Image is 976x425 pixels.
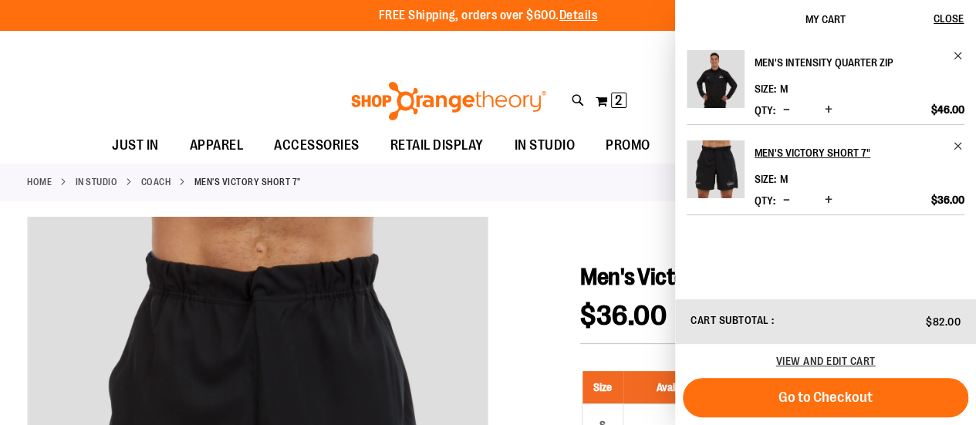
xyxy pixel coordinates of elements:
a: View and edit cart [776,355,876,367]
a: Men's Victory Short 7" [755,140,964,165]
img: Shop Orangetheory [349,82,549,120]
span: JUST IN [112,128,159,163]
a: Details [559,8,598,22]
li: Product [687,124,964,215]
span: M [780,83,788,95]
a: Coach [141,175,171,189]
label: Qty [755,104,775,116]
a: IN STUDIO [76,175,118,189]
span: RETAIL DISPLAY [390,128,484,163]
span: 2 [615,93,622,108]
span: IN STUDIO [515,128,576,163]
strong: Men's Victory Short 7" [194,175,301,189]
span: $82.00 [926,315,961,328]
span: M [780,173,788,185]
button: Increase product quantity [821,193,836,208]
span: $36.00 [931,193,964,207]
span: My Cart [805,13,846,25]
span: $46.00 [931,103,964,116]
span: Cart Subtotal [691,314,769,326]
h2: Men's Victory Short 7" [755,140,944,165]
a: Home [27,175,52,189]
span: PROMO [606,128,650,163]
button: Decrease product quantity [779,193,794,208]
a: Men's Victory Short 7" [687,140,745,208]
a: Remove item [953,140,964,152]
button: Increase product quantity [821,103,836,118]
img: Men's Victory Short 7" [687,140,745,198]
dt: Size [755,83,776,95]
label: Qty [755,194,775,207]
p: FREE Shipping, orders over $600. [379,7,598,25]
li: Product [687,50,964,124]
a: Remove item [953,50,964,62]
dt: Size [755,173,776,185]
h2: Men's Intensity Quarter Zip [755,50,944,75]
span: ACCESSORIES [274,128,360,163]
button: Decrease product quantity [779,103,794,118]
a: Men's Intensity Quarter Zip [687,50,745,118]
span: Close [934,12,964,25]
th: Availability [623,371,738,404]
span: APPAREL [190,128,244,163]
button: Go to Checkout [683,378,968,417]
span: $36.00 [580,300,667,332]
th: Size [583,371,623,404]
span: Men's Victory Short 7" [580,264,780,290]
img: Men's Intensity Quarter Zip [687,50,745,108]
span: Go to Checkout [778,389,873,406]
a: Men's Intensity Quarter Zip [755,50,964,75]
